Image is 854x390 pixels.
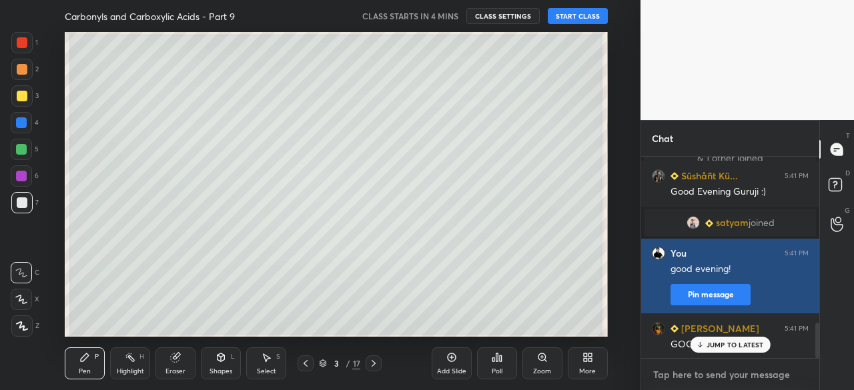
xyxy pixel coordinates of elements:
div: / [346,359,350,367]
div: X [11,289,39,310]
div: Shapes [209,368,232,375]
div: good evening! [671,263,809,276]
h6: [PERSON_NAME] [679,321,759,335]
h6: You [671,247,687,259]
p: G [845,205,850,215]
div: L [231,353,235,360]
button: Pin message [671,284,751,305]
p: Chat [641,121,684,156]
div: grid [641,157,819,359]
div: 3 [11,85,39,107]
div: 5:41 PM [785,325,809,333]
div: 6 [11,165,39,187]
div: 7 [11,192,39,213]
div: 17 [352,357,360,369]
div: Select [257,368,276,375]
div: Highlight [117,368,144,375]
div: Poll [492,368,502,375]
img: 40a359d39e104da381d8210e147d8ec2.jpg [687,216,700,229]
div: 4 [11,112,39,133]
span: satyam [716,217,749,228]
img: Learner_Badge_beginner_1_8b307cf2a0.svg [671,172,679,180]
div: P [95,353,99,360]
div: More [579,368,596,375]
div: 2 [11,59,39,80]
p: & 1 other joined [653,153,808,163]
div: Z [11,315,39,337]
div: S [276,353,280,360]
button: CLASS SETTINGS [466,8,540,24]
div: C [11,262,39,283]
div: GOOD EVENING SIR [671,338,809,351]
p: D [845,168,850,178]
p: JUMP TO LATEST [707,341,764,349]
div: 1 [11,32,38,53]
h5: CLASS STARTS IN 4 MINS [362,10,458,22]
h6: Sûshåñt Kü... [679,169,738,183]
div: Zoom [533,368,551,375]
div: 5 [11,139,39,160]
h4: Carbonyls and Carboxylic Acids - Part 9 [65,10,235,23]
img: 48885ae0e3d849ce98d572338cb7cf35.jpg [652,169,665,183]
div: H [139,353,144,360]
button: START CLASS [548,8,608,24]
img: Learner_Badge_beginner_1_8b307cf2a0.svg [705,219,713,227]
div: Pen [79,368,91,375]
div: 5:41 PM [785,249,809,257]
div: 3 [330,359,343,367]
span: joined [749,217,775,228]
div: Add Slide [437,368,466,375]
div: 5:41 PM [785,172,809,180]
img: ab04c598e4204a44b5a784646aaf9c50.jpg [652,247,665,260]
img: Learner_Badge_beginner_1_8b307cf2a0.svg [671,325,679,333]
img: c42870b42aaa4122abdae2269bb79c3d.jpg [652,322,665,335]
div: Good Evening Guruji :) [671,185,809,199]
p: T [846,131,850,141]
div: Eraser [165,368,185,375]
